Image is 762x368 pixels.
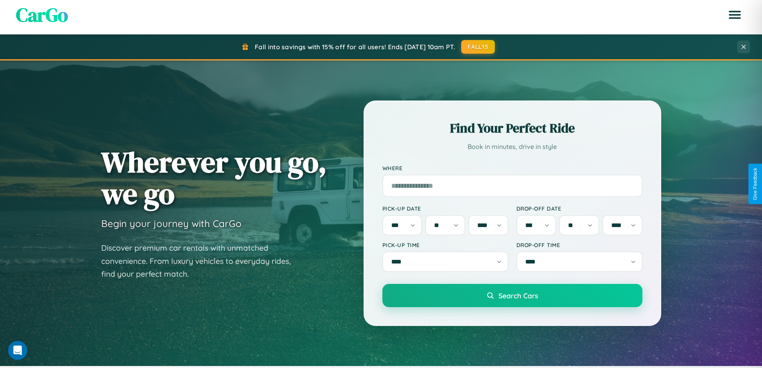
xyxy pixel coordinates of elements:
[255,43,455,51] span: Fall into savings with 15% off for all users! Ends [DATE] 10am PT.
[382,205,508,212] label: Pick-up Date
[382,165,642,171] label: Where
[16,2,68,28] span: CarGo
[382,119,642,137] h2: Find Your Perfect Ride
[724,4,746,26] button: Open menu
[516,241,642,248] label: Drop-off Time
[101,217,242,229] h3: Begin your journey with CarGo
[752,168,758,200] div: Give Feedback
[461,40,495,54] button: FALL15
[516,205,642,212] label: Drop-off Date
[101,241,301,281] p: Discover premium car rentals with unmatched convenience. From luxury vehicles to everyday rides, ...
[382,284,642,307] button: Search Cars
[498,291,538,300] span: Search Cars
[8,341,27,360] iframe: Intercom live chat
[382,141,642,153] p: Book in minutes, drive in style
[101,146,327,209] h1: Wherever you go, we go
[382,241,508,248] label: Pick-up Time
